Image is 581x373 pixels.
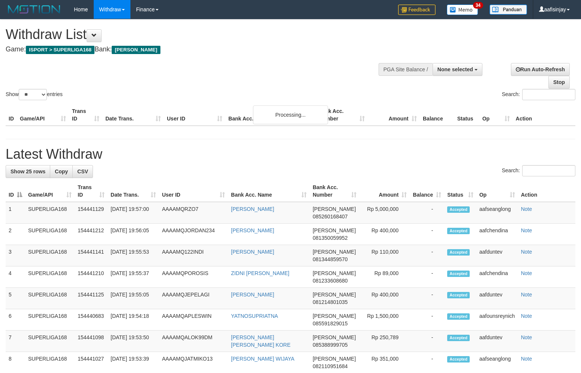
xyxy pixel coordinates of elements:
[410,202,444,224] td: -
[6,4,63,15] img: MOTION_logo.png
[447,206,470,213] span: Accepted
[502,89,575,100] label: Search:
[225,104,315,126] th: Bank Acc. Name
[548,76,570,89] a: Stop
[315,104,367,126] th: Bank Acc. Number
[75,309,108,331] td: 154440683
[313,320,347,326] span: Copy 085591829015 to clipboard
[25,224,75,245] td: SUPERLIGA168
[398,5,436,15] img: Feedback.jpg
[228,180,310,202] th: Bank Acc. Name: activate to sort column ascending
[19,89,47,100] select: Showentries
[437,66,473,72] span: None selected
[75,245,108,266] td: 154441141
[522,89,575,100] input: Search:
[164,104,225,126] th: User ID
[6,180,25,202] th: ID: activate to sort column descending
[313,334,356,340] span: [PERSON_NAME]
[359,331,410,352] td: Rp 250,789
[313,299,347,305] span: Copy 081214801035 to clipboard
[521,227,532,233] a: Note
[25,288,75,309] td: SUPERLIGA168
[410,266,444,288] td: -
[447,292,470,298] span: Accepted
[476,288,518,309] td: aafduntev
[359,245,410,266] td: Rp 110,000
[359,309,410,331] td: Rp 1,500,000
[447,5,478,15] img: Button%20Memo.svg
[6,331,25,352] td: 7
[108,266,159,288] td: [DATE] 19:55:37
[313,214,347,220] span: Copy 085260168407 to clipboard
[447,249,470,256] span: Accepted
[359,180,410,202] th: Amount: activate to sort column ascending
[359,288,410,309] td: Rp 400,000
[313,356,356,362] span: [PERSON_NAME]
[313,235,347,241] span: Copy 081350059952 to clipboard
[112,46,160,54] span: [PERSON_NAME]
[25,266,75,288] td: SUPERLIGA168
[159,331,228,352] td: AAAAMQALOK99DM
[433,63,482,76] button: None selected
[410,331,444,352] td: -
[313,270,356,276] span: [PERSON_NAME]
[410,309,444,331] td: -
[231,227,274,233] a: [PERSON_NAME]
[25,309,75,331] td: SUPERLIGA168
[159,266,228,288] td: AAAAMQPOROSIS
[231,313,278,319] a: YATNOSUPRIATNA
[410,224,444,245] td: -
[521,249,532,255] a: Note
[17,104,69,126] th: Game/API
[159,224,228,245] td: AAAAMQJORDAN234
[6,309,25,331] td: 6
[310,180,359,202] th: Bank Acc. Number: activate to sort column ascending
[6,147,575,162] h1: Latest Withdraw
[359,224,410,245] td: Rp 400,000
[6,89,63,100] label: Show entries
[108,180,159,202] th: Date Trans.: activate to sort column ascending
[231,249,274,255] a: [PERSON_NAME]
[75,288,108,309] td: 154441125
[72,165,93,178] a: CSV
[521,334,532,340] a: Note
[476,224,518,245] td: aafchendina
[69,104,102,126] th: Trans ID
[473,2,483,9] span: 34
[447,313,470,320] span: Accepted
[410,245,444,266] td: -
[521,292,532,298] a: Note
[511,63,570,76] a: Run Auto-Refresh
[313,313,356,319] span: [PERSON_NAME]
[368,104,420,126] th: Amount
[6,288,25,309] td: 5
[359,266,410,288] td: Rp 89,000
[454,104,479,126] th: Status
[75,266,108,288] td: 154441210
[231,334,290,348] a: [PERSON_NAME] [PERSON_NAME] KORE
[313,292,356,298] span: [PERSON_NAME]
[6,27,380,42] h1: Withdraw List
[55,168,68,174] span: Copy
[231,270,289,276] a: ZIDNI [PERSON_NAME]
[476,266,518,288] td: aafchendina
[476,331,518,352] td: aafduntev
[379,63,433,76] div: PGA Site Balance /
[25,202,75,224] td: SUPERLIGA168
[231,356,294,362] a: [PERSON_NAME] WIJAYA
[410,288,444,309] td: -
[231,206,274,212] a: [PERSON_NAME]
[75,180,108,202] th: Trans ID: activate to sort column ascending
[159,202,228,224] td: AAAAMQRZO7
[6,104,17,126] th: ID
[513,104,575,126] th: Action
[159,245,228,266] td: AAAAMQ122INDI
[521,206,532,212] a: Note
[521,270,532,276] a: Note
[359,202,410,224] td: Rp 5,000,000
[108,245,159,266] td: [DATE] 19:55:53
[420,104,454,126] th: Balance
[10,168,45,174] span: Show 25 rows
[444,180,476,202] th: Status: activate to sort column ascending
[159,309,228,331] td: AAAAMQAPLESWIN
